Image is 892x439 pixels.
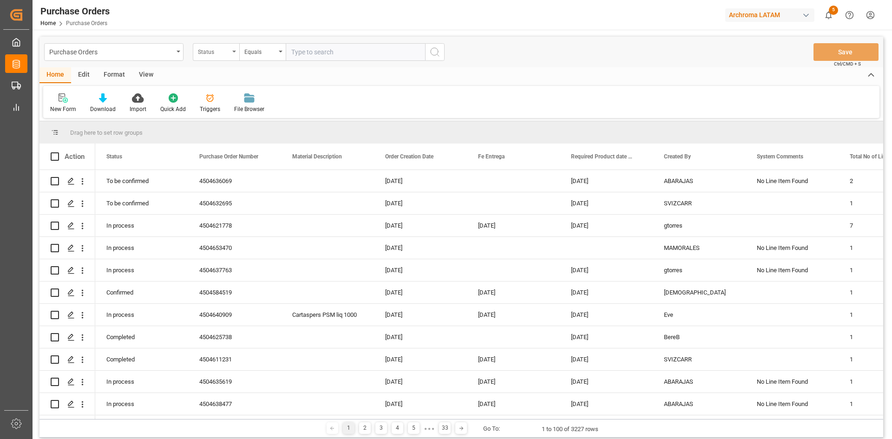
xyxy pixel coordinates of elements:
[39,215,95,237] div: Press SPACE to select this row.
[385,153,433,160] span: Order Creation Date
[571,153,633,160] span: Required Product date (AB)
[188,259,281,281] div: 4504637763
[188,170,281,192] div: 4504636069
[467,304,560,326] div: [DATE]
[653,192,746,214] div: SVIZCARR
[424,425,434,432] div: ● ● ●
[188,393,281,415] div: 4504638477
[40,4,110,18] div: Purchase Orders
[49,46,173,57] div: Purchase Orders
[757,153,803,160] span: System Comments
[375,422,387,434] div: 3
[653,304,746,326] div: Eve
[90,105,116,113] div: Download
[425,43,445,61] button: search button
[560,282,653,303] div: [DATE]
[65,152,85,161] div: Action
[39,170,95,192] div: Press SPACE to select this row.
[95,415,188,437] div: Completed
[39,393,95,415] div: Press SPACE to select this row.
[478,153,505,160] span: Fe Entrega
[653,237,746,259] div: MAMORALES
[188,304,281,326] div: 4504640909
[653,415,746,437] div: SVIZCARR
[467,415,560,437] div: [DATE]
[199,153,258,160] span: Purchase Order Number
[467,348,560,370] div: [DATE]
[39,371,95,393] div: Press SPACE to select this row.
[281,304,374,326] div: Cartaspers PSM liq 1000
[560,304,653,326] div: [DATE]
[50,105,76,113] div: New Form
[542,425,598,434] div: 1 to 100 of 3227 rows
[359,422,371,434] div: 2
[39,304,95,326] div: Press SPACE to select this row.
[188,348,281,370] div: 4504611231
[343,422,354,434] div: 1
[188,237,281,259] div: 4504653470
[374,326,467,348] div: [DATE]
[374,415,467,437] div: [DATE]
[392,422,403,434] div: 4
[374,371,467,393] div: [DATE]
[374,170,467,192] div: [DATE]
[560,326,653,348] div: [DATE]
[40,20,56,26] a: Home
[130,105,146,113] div: Import
[746,371,839,393] div: No Line Item Found
[95,326,188,348] div: Completed
[653,393,746,415] div: ABARAJAS
[95,371,188,393] div: In process
[39,348,95,371] div: Press SPACE to select this row.
[374,215,467,236] div: [DATE]
[244,46,276,56] div: Equals
[39,259,95,282] div: Press SPACE to select this row.
[653,348,746,370] div: SVIZCARR
[44,43,184,61] button: open menu
[95,304,188,326] div: In process
[97,67,132,83] div: Format
[374,282,467,303] div: [DATE]
[813,43,879,61] button: Save
[39,192,95,215] div: Press SPACE to select this row.
[467,393,560,415] div: [DATE]
[560,215,653,236] div: [DATE]
[467,371,560,393] div: [DATE]
[818,5,839,26] button: show 5 new notifications
[95,170,188,192] div: To be confirmed
[560,348,653,370] div: [DATE]
[483,424,500,433] div: Go To:
[725,8,814,22] div: Archroma LATAM
[374,304,467,326] div: [DATE]
[95,192,188,214] div: To be confirmed
[560,393,653,415] div: [DATE]
[200,105,220,113] div: Triggers
[560,371,653,393] div: [DATE]
[653,282,746,303] div: [DEMOGRAPHIC_DATA]
[374,348,467,370] div: [DATE]
[95,237,188,259] div: In process
[71,67,97,83] div: Edit
[95,393,188,415] div: In process
[188,326,281,348] div: 4504625738
[193,43,239,61] button: open menu
[653,215,746,236] div: gtorres
[39,326,95,348] div: Press SPACE to select this row.
[439,422,451,434] div: 33
[95,259,188,281] div: In process
[560,170,653,192] div: [DATE]
[188,371,281,393] div: 4504635619
[132,67,160,83] div: View
[467,282,560,303] div: [DATE]
[292,153,342,160] span: Material Description
[95,282,188,303] div: Confirmed
[653,170,746,192] div: ABARAJAS
[188,415,281,437] div: 4504630336
[653,259,746,281] div: gtorres
[374,259,467,281] div: [DATE]
[198,46,230,56] div: Status
[188,192,281,214] div: 4504632695
[374,192,467,214] div: [DATE]
[839,5,860,26] button: Help Center
[160,105,186,113] div: Quick Add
